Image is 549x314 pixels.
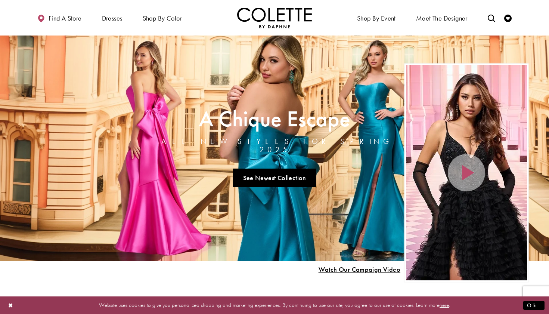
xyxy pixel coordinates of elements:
[486,7,497,28] a: Toggle search
[416,15,468,22] span: Meet the designer
[357,15,396,22] span: Shop By Event
[102,15,122,22] span: Dresses
[237,7,312,28] a: Visit Home Page
[233,169,316,187] a: See Newest Collection A Chique Escape All New Styles For Spring 2025
[414,7,469,28] a: Meet the designer
[523,301,545,310] button: Submit Dialog
[49,15,82,22] span: Find a store
[237,7,312,28] img: Colette by Daphne
[318,266,400,273] span: Play Slide #15 Video
[4,299,17,312] button: Close Dialog
[440,301,449,309] a: here
[35,7,83,28] a: Find a store
[145,166,404,190] ul: Slider Links
[54,300,495,310] p: Website uses cookies to give you personalized shopping and marketing experiences. By continuing t...
[100,7,124,28] span: Dresses
[141,7,184,28] span: Shop by color
[143,15,182,22] span: Shop by color
[355,7,398,28] span: Shop By Event
[502,7,514,28] a: Check Wishlist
